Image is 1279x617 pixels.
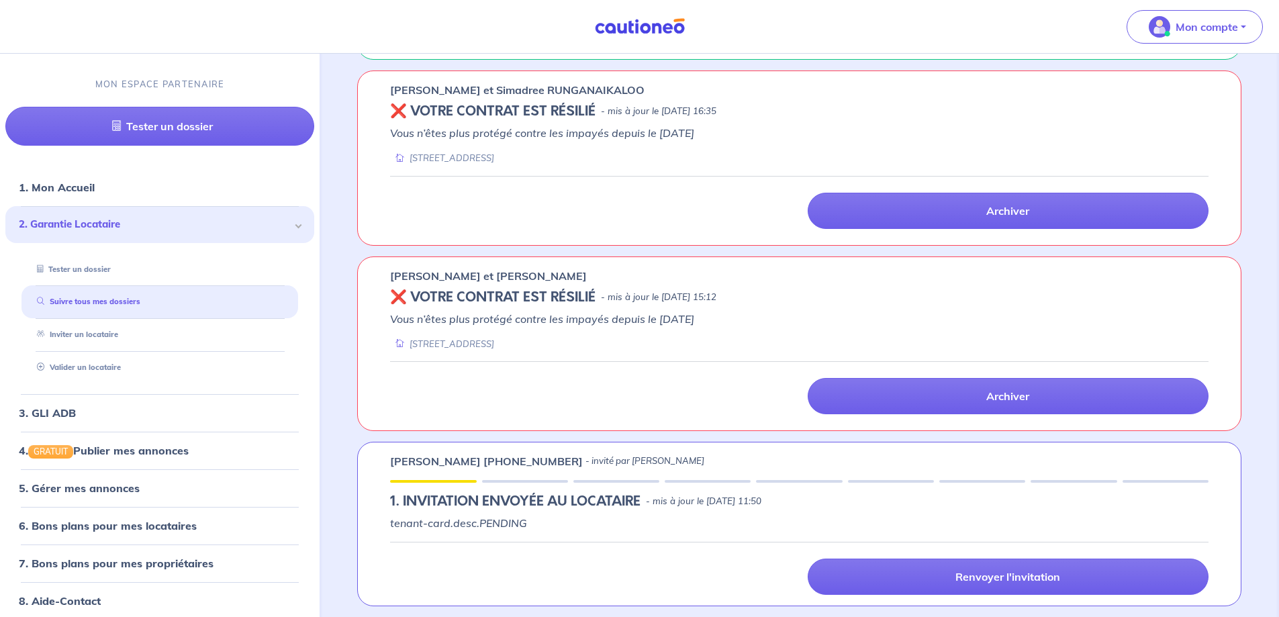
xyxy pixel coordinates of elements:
[1127,10,1263,44] button: illu_account_valid_menu.svgMon compte
[19,406,76,420] a: 3. GLI ADB
[5,174,314,201] div: 1. Mon Accueil
[19,444,189,457] a: 4.GRATUITPublier mes annonces
[601,105,716,118] p: - mis à jour le [DATE] 16:35
[95,78,225,91] p: MON ESPACE PARTENAIRE
[19,217,291,232] span: 2. Garantie Locataire
[1149,16,1170,38] img: illu_account_valid_menu.svg
[986,204,1029,218] p: Archiver
[390,453,583,469] p: [PERSON_NAME] [PHONE_NUMBER]
[390,515,1209,531] p: tenant-card.desc.PENDING
[19,181,95,194] a: 1. Mon Accueil
[19,594,101,608] a: 8. Aide-Contact
[5,475,314,502] div: 5. Gérer mes annonces
[21,324,298,346] div: Inviter un locataire
[5,437,314,464] div: 4.GRATUITPublier mes annonces
[5,587,314,614] div: 8. Aide-Contact
[390,152,494,164] div: [STREET_ADDRESS]
[390,338,494,350] div: [STREET_ADDRESS]
[19,557,214,570] a: 7. Bons plans pour mes propriétaires
[390,493,641,510] h5: 1.︎ INVITATION ENVOYÉE AU LOCATAIRE
[390,311,1209,327] p: Vous n’êtes plus protégé contre les impayés depuis le [DATE]
[5,206,314,243] div: 2. Garantie Locataire
[986,389,1029,403] p: Archiver
[390,268,587,284] p: [PERSON_NAME] et [PERSON_NAME]
[390,82,645,98] p: [PERSON_NAME] et Simadree RUNGANAIKALOO
[955,570,1060,583] p: Renvoyer l'invitation
[21,357,298,379] div: Valider un locataire
[5,550,314,577] div: 7. Bons plans pour mes propriétaires
[19,519,197,532] a: 6. Bons plans pour mes locataires
[589,18,690,35] img: Cautioneo
[390,289,596,305] h5: ❌ VOTRE CONTRAT EST RÉSILIÉ
[5,512,314,539] div: 6. Bons plans pour mes locataires
[32,330,118,339] a: Inviter un locataire
[808,559,1209,595] a: Renvoyer l'invitation
[19,481,140,495] a: 5. Gérer mes annonces
[21,291,298,313] div: Suivre tous mes dossiers
[808,378,1209,414] a: Archiver
[585,455,704,468] p: - invité par [PERSON_NAME]
[601,291,716,304] p: - mis à jour le [DATE] 15:12
[32,363,121,372] a: Valider un locataire
[32,297,140,306] a: Suivre tous mes dossiers
[21,258,298,281] div: Tester un dossier
[32,265,111,274] a: Tester un dossier
[390,493,1209,510] div: state: PENDING, Context:
[390,103,1209,120] div: state: REVOKED, Context: ,
[5,399,314,426] div: 3. GLI ADB
[5,107,314,146] a: Tester un dossier
[808,193,1209,229] a: Archiver
[646,495,761,508] p: - mis à jour le [DATE] 11:50
[390,125,1209,141] p: Vous n’êtes plus protégé contre les impayés depuis le [DATE]
[390,289,1209,305] div: state: REVOKED, Context: ,
[390,103,596,120] h5: ❌ VOTRE CONTRAT EST RÉSILIÉ
[1176,19,1238,35] p: Mon compte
